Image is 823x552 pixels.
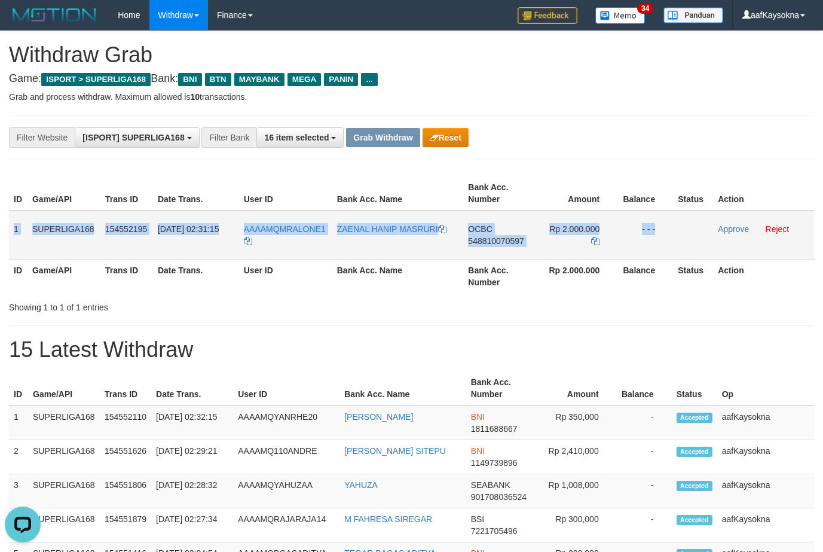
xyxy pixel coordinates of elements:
[9,338,814,362] h1: 15 Latest Withdraw
[151,405,233,440] td: [DATE] 02:32:15
[718,224,749,234] a: Approve
[463,259,534,293] th: Bank Acc. Number
[100,474,151,508] td: 154551806
[717,508,814,542] td: aafKaysokna
[158,224,219,234] span: [DATE] 02:31:15
[677,413,712,423] span: Accepted
[28,405,100,440] td: SUPERLIGA168
[9,127,75,148] div: Filter Website
[9,91,814,103] p: Grab and process withdraw. Maximum allowed is transactions.
[153,176,239,211] th: Date Trans.
[233,508,339,542] td: AAAAMQRAJARAJA14
[361,73,377,86] span: ...
[677,447,712,457] span: Accepted
[100,440,151,474] td: 154551626
[344,412,413,422] a: [PERSON_NAME]
[153,259,239,293] th: Date Trans.
[617,176,673,211] th: Balance
[535,405,616,440] td: Rp 350,000
[617,259,673,293] th: Balance
[244,224,326,234] span: AAAAMQMRALONE1
[534,176,617,211] th: Amount
[28,371,100,405] th: Game/API
[9,297,334,313] div: Showing 1 to 1 of 1 entries
[100,176,153,211] th: Trans ID
[332,176,464,211] th: Bank Acc. Name
[673,259,713,293] th: Status
[471,424,518,434] span: Copy 1811688667 to clipboard
[244,224,326,246] a: AAAAMQMRALONE1
[766,224,790,234] a: Reject
[672,371,717,405] th: Status
[535,474,616,508] td: Rp 1,008,000
[9,6,100,24] img: MOTION_logo.png
[151,440,233,474] td: [DATE] 02:29:21
[463,176,534,211] th: Bank Acc. Number
[677,515,712,525] span: Accepted
[28,508,100,542] td: SUPERLIGA168
[535,440,616,474] td: Rp 2,410,000
[100,405,151,440] td: 154552110
[344,446,446,456] a: [PERSON_NAME] SITEPU
[663,7,723,23] img: panduan.png
[617,211,673,260] td: - - -
[287,73,322,86] span: MEGA
[27,259,100,293] th: Game/API
[9,211,27,260] td: 1
[9,73,814,85] h4: Game: Bank:
[100,371,151,405] th: Trans ID
[471,480,510,490] span: SEABANK
[41,73,151,86] span: ISPORT > SUPERLIGA168
[534,259,617,293] th: Rp 2.000.000
[423,128,469,147] button: Reset
[595,7,645,24] img: Button%20Memo.svg
[535,371,616,405] th: Amount
[205,73,231,86] span: BTN
[5,5,41,41] button: Open LiveChat chat widget
[256,127,344,148] button: 16 item selected
[233,371,339,405] th: User ID
[344,514,432,524] a: M FAHRESA SIREGAR
[617,440,672,474] td: -
[27,176,100,211] th: Game/API
[151,371,233,405] th: Date Trans.
[239,176,332,211] th: User ID
[178,73,201,86] span: BNI
[233,405,339,440] td: AAAAMQYANRHE20
[151,508,233,542] td: [DATE] 02:27:34
[9,176,27,211] th: ID
[9,259,27,293] th: ID
[9,440,28,474] td: 2
[617,474,672,508] td: -
[591,236,599,246] a: Copy 2000000 to clipboard
[673,176,713,211] th: Status
[82,133,184,142] span: [ISPORT] SUPERLIGA168
[100,259,153,293] th: Trans ID
[9,371,28,405] th: ID
[617,405,672,440] td: -
[617,508,672,542] td: -
[9,474,28,508] td: 3
[75,127,199,148] button: [ISPORT] SUPERLIGA168
[151,474,233,508] td: [DATE] 02:28:32
[9,43,814,67] h1: Withdraw Grab
[717,440,814,474] td: aafKaysokna
[346,128,420,147] button: Grab Withdraw
[344,480,378,490] a: YAHUZA
[617,371,672,405] th: Balance
[233,440,339,474] td: AAAAMQ110ANDRE
[471,458,518,468] span: Copy 1149739896 to clipboard
[471,412,485,422] span: BNI
[468,224,492,234] span: OCBC
[717,371,814,405] th: Op
[713,259,814,293] th: Action
[518,7,577,24] img: Feedback.jpg
[466,371,536,405] th: Bank Acc. Number
[190,92,200,102] strong: 10
[100,508,151,542] td: 154551879
[677,481,712,491] span: Accepted
[337,224,446,234] a: ZAENAL HANIP MASRURI
[471,446,485,456] span: BNI
[471,492,527,502] span: Copy 901708036524 to clipboard
[233,474,339,508] td: AAAAMQYAHUZAA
